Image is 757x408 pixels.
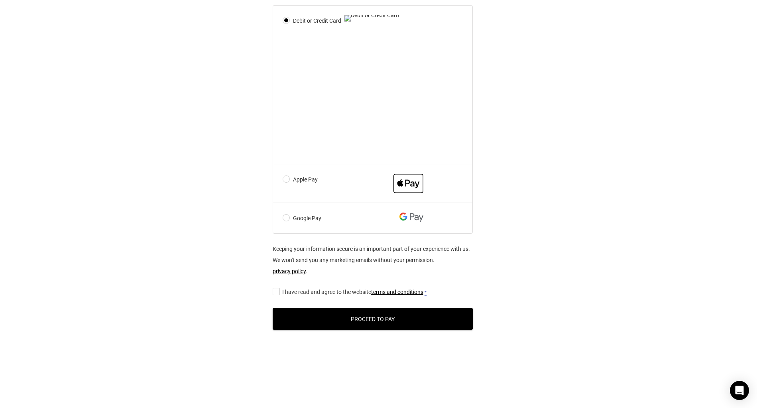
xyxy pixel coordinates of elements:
[344,15,399,22] img: Debit or Credit Card
[393,174,423,193] img: Apple Pay
[425,290,427,296] abbr: required
[273,243,473,277] p: Keeping your information secure is an important part of your experience with us. We won't send yo...
[282,289,423,295] span: I have read and agree to the website
[283,174,427,193] label: Apple Pay
[371,289,423,295] a: terms and conditions
[283,213,427,224] label: Google Pay
[273,268,306,274] a: privacy policy
[273,308,473,330] button: Proceed to Pay
[283,15,427,26] label: Debit or Credit Card
[730,381,749,400] div: Open Intercom Messenger
[399,213,423,222] img: Google Pay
